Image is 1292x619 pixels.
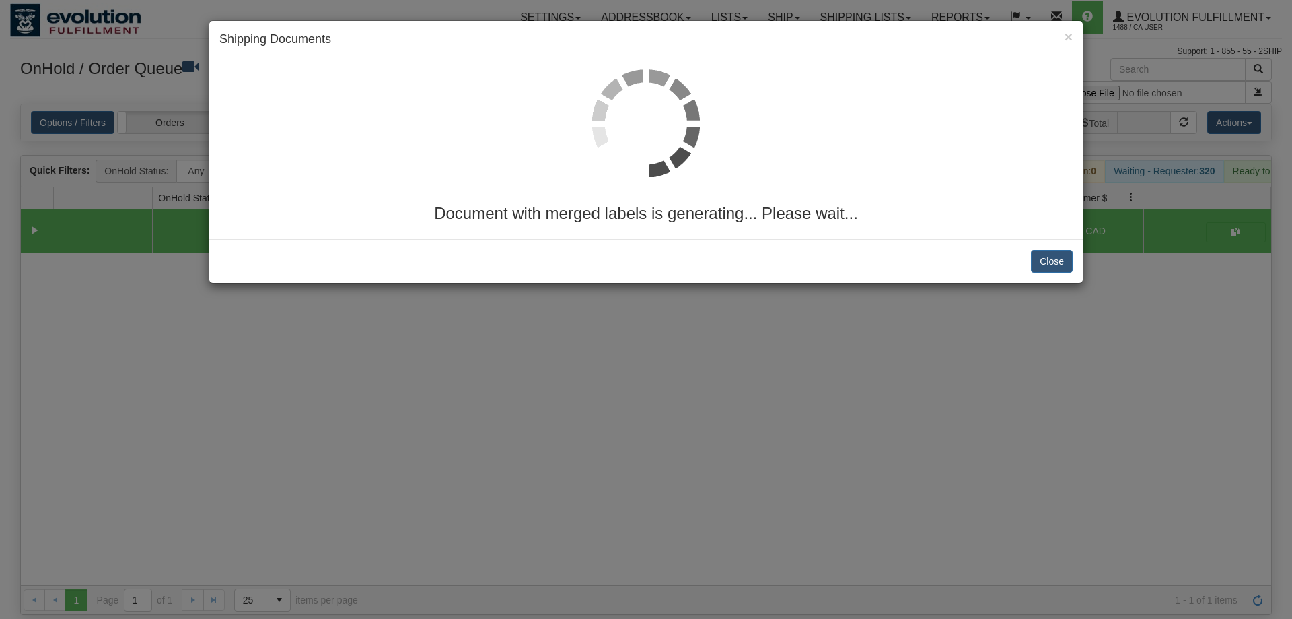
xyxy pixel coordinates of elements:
[219,31,1073,48] h4: Shipping Documents
[1065,30,1073,44] button: Close
[219,205,1073,222] h3: Document with merged labels is generating... Please wait...
[1031,250,1073,273] button: Close
[1065,29,1073,44] span: ×
[592,69,700,177] img: loader.gif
